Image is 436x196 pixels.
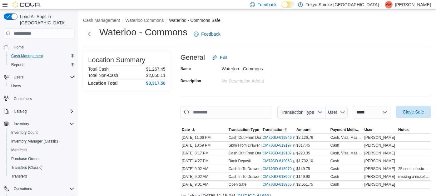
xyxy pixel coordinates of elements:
button: Close Safe [396,106,431,118]
button: Purchase Orders [6,154,77,163]
span: 25 cents missing from close last night, possibly skimmed out too much? [398,166,430,171]
button: Inventory Count [6,128,77,137]
div: Cash [330,166,339,171]
button: Payment Methods [329,126,363,133]
div: No Description added [222,76,305,83]
a: Transfers [9,173,29,180]
span: Transaction Type [229,127,259,132]
span: Customers [14,96,32,101]
button: User [325,106,348,118]
span: Transaction Type [281,110,314,115]
span: Inventory [14,121,29,126]
span: Cash Management [11,53,43,58]
button: Inventory Manager (Classic) [6,137,77,146]
span: User [364,127,373,132]
p: Skim From Drawer (Cash Drawer 3) [229,143,288,148]
div: Cash [330,174,339,179]
div: [DATE] 9:01 AM [181,181,227,188]
span: Inventory Count [11,130,38,135]
span: $149.90 [296,174,310,179]
span: Operations [11,185,74,193]
span: Amount [296,127,310,132]
span: User [328,110,338,115]
button: User [363,126,397,133]
svg: External link [293,136,297,140]
span: $2,651.75 [296,182,313,187]
button: Cash Management [83,18,120,23]
button: Inventory [1,119,77,128]
p: Cash In To Drawer (Cash Drawer 1) [229,174,288,179]
div: Cash [330,143,339,148]
button: Transaction Type [277,106,325,118]
span: Inventory Manager (Classic) [9,138,74,145]
span: Transfers (Classic) [11,165,42,170]
a: Reports [9,61,27,68]
span: Transaction # [263,127,287,132]
span: Users [14,75,23,80]
a: Customers [11,95,34,103]
div: Cash, Visa, Mas... [330,151,361,156]
span: [PERSON_NAME] [364,174,395,179]
svg: External link [293,183,297,187]
span: Manifests [11,148,27,153]
span: $223.35 [296,151,310,156]
a: CM7JGD-619197External link [263,143,297,148]
p: Cash Out From Drawer (Cash Drawer 3) [229,135,296,140]
a: Feedback [191,28,223,40]
button: Amount [295,126,329,133]
button: Cash Management [6,52,77,60]
button: Users [6,82,77,90]
a: Transfers (Classic) [9,164,45,171]
button: Next [83,28,96,40]
h1: Waterloo - Commons [99,26,187,38]
a: CM7JGD-619246External link [263,135,297,140]
span: [PERSON_NAME] [364,158,395,163]
p: Cash Out From Drawer (Cash Drawer 1) [229,151,296,156]
span: Manifests [9,146,74,154]
span: Reports [9,61,74,68]
div: [DATE] 10:59 PM [181,142,227,149]
span: [PERSON_NAME] [364,151,395,156]
button: Users [11,73,26,81]
a: Purchase Orders [9,155,42,163]
button: Transaction Type [227,126,261,133]
p: Open Safe [229,182,246,187]
input: This is a search bar. As you type, the results lower in the page will automatically filter. [181,106,272,118]
label: Name [181,66,191,71]
a: Cash Management [9,52,45,60]
span: Transfers [11,174,27,179]
p: Bank Deposit [229,158,251,163]
span: AM [386,1,392,8]
input: Dark Mode [282,2,295,8]
h6: Total Non-Cash [88,73,118,78]
p: Cash In To Drawer (Cash Drawer 3) [229,166,288,171]
button: Transfers [6,172,77,181]
svg: External link [293,152,297,155]
span: Transfers [9,173,74,180]
div: Cash [330,158,339,163]
p: [PERSON_NAME] [395,1,431,8]
div: Cash, Visa, Mas... [330,135,361,140]
svg: External link [293,144,297,148]
span: Cash Management [9,52,74,60]
button: Edit [210,51,230,64]
p: Tokyo Smoke [GEOGRAPHIC_DATA] [306,1,379,8]
a: CM7JGD-619063External link [263,158,297,163]
nav: An example of EuiBreadcrumbs [83,17,431,25]
span: Payment Methods [330,127,362,132]
span: Inventory Manager (Classic) [11,139,58,144]
a: CM7JGD-618965External link [263,182,297,187]
div: [DATE] 11:06 PM [181,134,227,141]
div: Cash [330,182,339,187]
span: Customers [11,95,74,103]
h6: Total Cash [88,67,109,72]
button: Home [1,42,77,51]
div: [DATE] 4:27 PM [181,157,227,165]
svg: External link [293,175,297,179]
div: [DATE] 9:02 AM [181,165,227,173]
h4: $3,317.56 [146,81,166,86]
button: Date [181,126,227,133]
button: Users [1,73,77,82]
a: CM7JGD-619107External link [263,151,297,156]
label: Description [181,78,201,83]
